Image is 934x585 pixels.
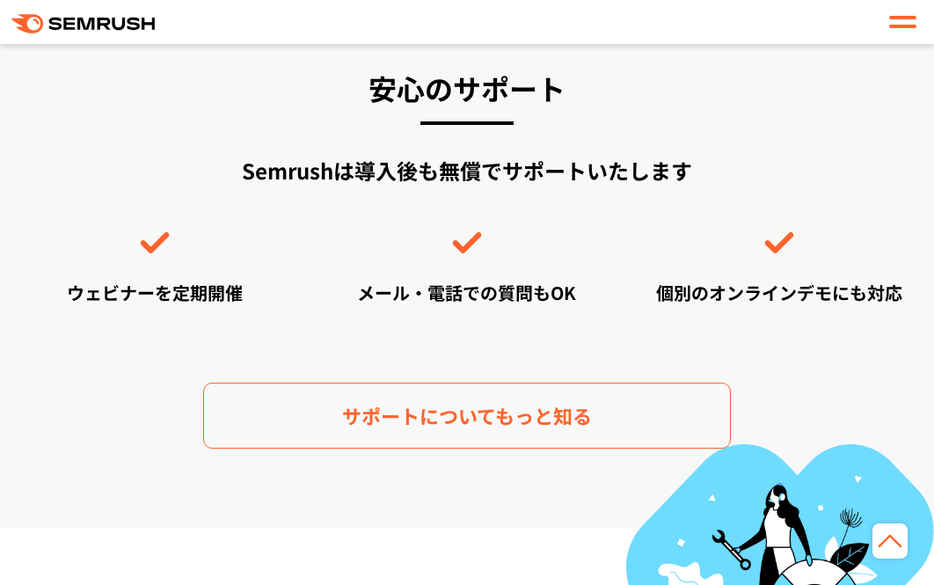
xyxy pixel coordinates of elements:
[203,383,731,449] a: サポートについてもっと知る
[330,280,605,305] div: メール・電話での質問もOK
[18,64,916,112] h3: 安心のサポート
[18,280,293,305] div: ウェビナーを定期開催
[18,155,916,305] div: Semrushは導入後も無償でサポートいたします
[342,400,592,431] span: サポートについてもっと知る
[641,280,916,305] div: 個別のオンラインデモにも対応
